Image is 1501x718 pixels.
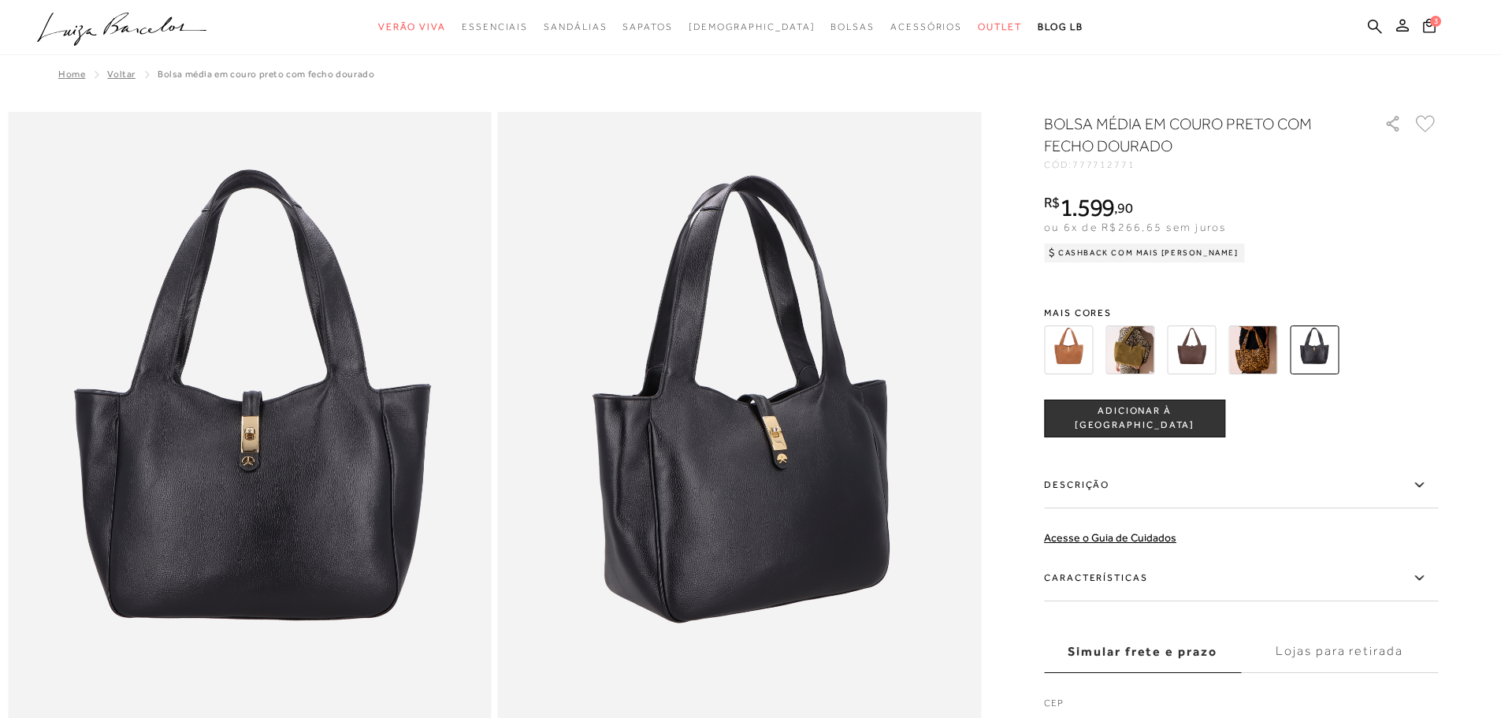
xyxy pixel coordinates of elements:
span: 3 [1430,16,1441,27]
span: Bolsas [830,21,875,32]
span: 1.599 [1060,193,1115,221]
img: BOLSA MÉDIA EM CAMURÇA VERDE ASPARGO COM FECHO DOURADO [1105,326,1154,374]
label: Características [1044,556,1438,601]
span: Verão Viva [378,21,446,32]
button: 3 [1418,17,1440,39]
label: CEP [1044,696,1438,718]
span: ou 6x de R$266,65 sem juros [1044,221,1226,233]
span: BOLSA MÉDIA EM COURO PRETO COM FECHO DOURADO [158,69,374,80]
img: BOLSA MÉDIA EM COURO CAFÉ COM FECHO DOURADO [1167,326,1216,374]
h1: BOLSA MÉDIA EM COURO PRETO COM FECHO DOURADO [1044,113,1339,157]
a: categoryNavScreenReaderText [622,13,672,42]
span: Outlet [978,21,1022,32]
a: categoryNavScreenReaderText [462,13,528,42]
a: categoryNavScreenReaderText [544,13,607,42]
span: 90 [1117,199,1132,216]
a: noSubCategoriesText [689,13,816,42]
span: Essenciais [462,21,528,32]
a: Home [58,69,85,80]
label: Simular frete e prazo [1044,631,1241,673]
img: BOLSA MÉDIA EM CAMURÇA CARAMELO COM FECHO DOURADO [1044,326,1093,374]
a: categoryNavScreenReaderText [830,13,875,42]
span: Sapatos [622,21,672,32]
i: R$ [1044,195,1060,210]
button: ADICIONAR À [GEOGRAPHIC_DATA] [1044,400,1225,437]
a: Acesse o Guia de Cuidados [1044,531,1176,544]
span: Mais cores [1044,308,1438,318]
span: [DEMOGRAPHIC_DATA] [689,21,816,32]
img: BOLSA MÉDIA EM COURO ONÇA COM FECHO DOURADO [1228,326,1277,374]
i: , [1114,201,1132,215]
label: Lojas para retirada [1241,631,1438,673]
a: Voltar [107,69,136,80]
img: BOLSA MÉDIA EM COURO PRETO COM FECHO DOURADO [1290,326,1339,374]
a: categoryNavScreenReaderText [378,13,446,42]
span: Acessórios [890,21,962,32]
a: categoryNavScreenReaderText [890,13,962,42]
span: BLOG LB [1038,21,1083,32]
a: categoryNavScreenReaderText [978,13,1022,42]
div: Cashback com Mais [PERSON_NAME] [1044,244,1245,262]
a: BLOG LB [1038,13,1083,42]
label: Descrição [1044,463,1438,508]
span: ADICIONAR À [GEOGRAPHIC_DATA] [1045,404,1224,432]
span: Sandálias [544,21,607,32]
div: CÓD: [1044,160,1359,169]
span: 777712771 [1072,159,1135,170]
